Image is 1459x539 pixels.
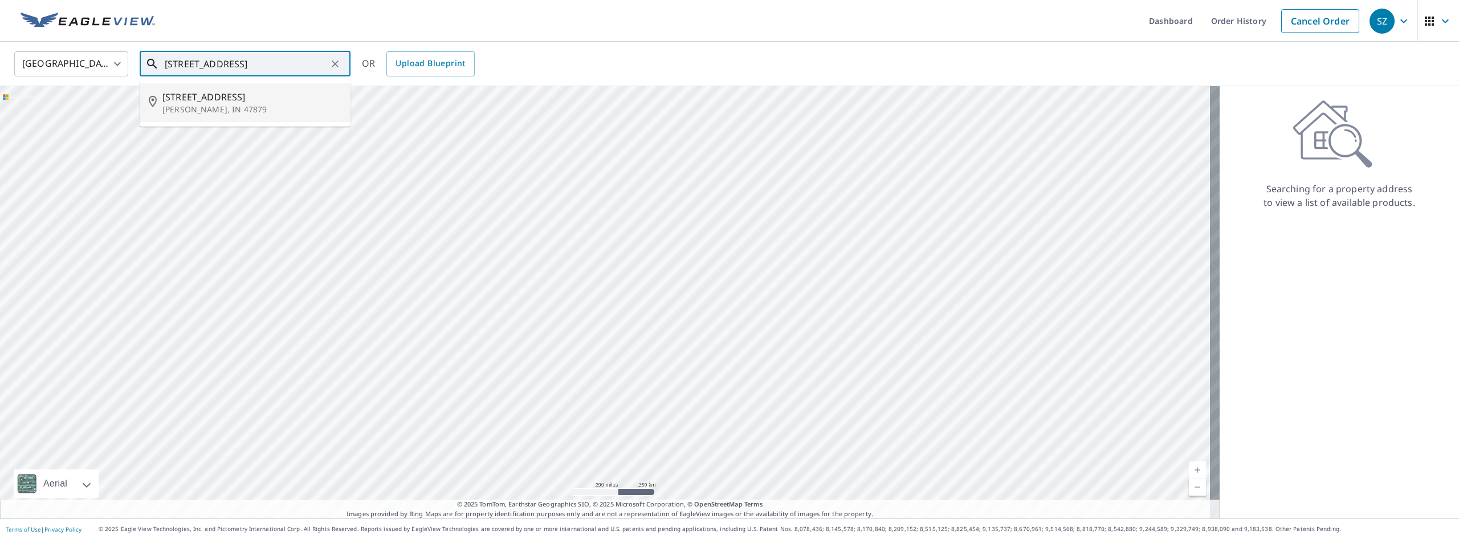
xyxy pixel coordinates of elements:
[744,500,763,508] a: Terms
[162,90,341,104] span: [STREET_ADDRESS]
[457,500,763,509] span: © 2025 TomTom, Earthstar Geographics SIO, © 2025 Microsoft Corporation, ©
[14,48,128,80] div: [GEOGRAPHIC_DATA]
[99,525,1453,533] p: © 2025 Eagle View Technologies, Inc. and Pictometry International Corp. All Rights Reserved. Repo...
[1281,9,1359,33] a: Cancel Order
[44,525,81,533] a: Privacy Policy
[396,56,465,71] span: Upload Blueprint
[1370,9,1395,34] div: SZ
[14,469,99,498] div: Aerial
[1189,461,1206,479] a: Current Level 5, Zoom In
[1263,182,1416,209] p: Searching for a property address to view a list of available products.
[386,51,474,76] a: Upload Blueprint
[6,525,41,533] a: Terms of Use
[694,500,742,508] a: OpenStreetMap
[21,13,155,30] img: EV Logo
[362,51,475,76] div: OR
[40,469,71,498] div: Aerial
[162,104,341,115] p: [PERSON_NAME], IN 47879
[1189,479,1206,496] a: Current Level 5, Zoom Out
[165,48,327,80] input: Search by address or latitude-longitude
[6,526,81,533] p: |
[327,56,343,72] button: Clear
